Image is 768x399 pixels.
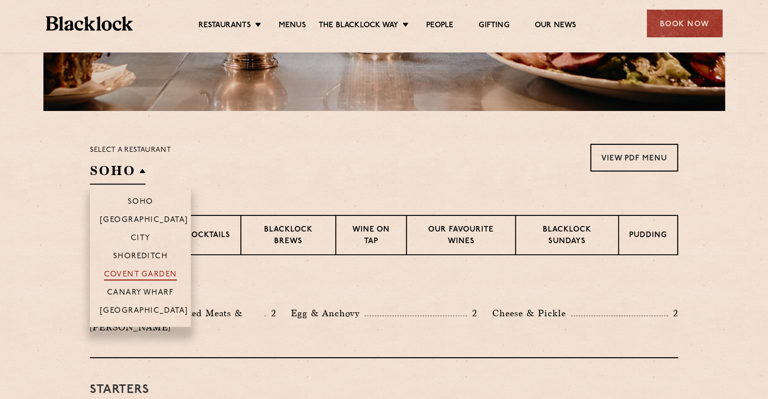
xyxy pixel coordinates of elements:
p: Blacklock Sundays [526,224,608,248]
a: Restaurants [198,21,251,32]
p: Our favourite wines [417,224,504,248]
a: People [426,21,453,32]
div: Book Now [647,10,723,37]
p: Blacklock Brews [251,224,325,248]
p: Soho [128,198,153,208]
p: Pudding [629,230,667,243]
p: Egg & Anchovy [291,306,365,320]
p: 2 [467,307,477,320]
p: Shoreditch [113,252,168,262]
a: Our News [535,21,577,32]
p: 2 [668,307,678,320]
p: [GEOGRAPHIC_DATA] [100,307,188,317]
p: Wine on Tap [346,224,396,248]
a: The Blacklock Way [319,21,398,32]
p: Select a restaurant [90,144,171,157]
a: Menus [279,21,306,32]
a: Gifting [479,21,509,32]
h3: Starters [90,383,678,396]
p: Canary Wharf [107,289,174,299]
p: Cocktails [185,230,230,243]
p: Covent Garden [104,270,177,280]
h2: SOHO [90,162,145,185]
p: [GEOGRAPHIC_DATA] [100,216,188,226]
h3: Pre Chop Bites [90,280,678,294]
p: City [131,234,150,244]
p: 2 [266,307,276,320]
img: BL_Textured_Logo-footer-cropped.svg [46,16,133,31]
p: Cheese & Pickle [492,306,571,320]
a: View PDF Menu [590,144,678,172]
